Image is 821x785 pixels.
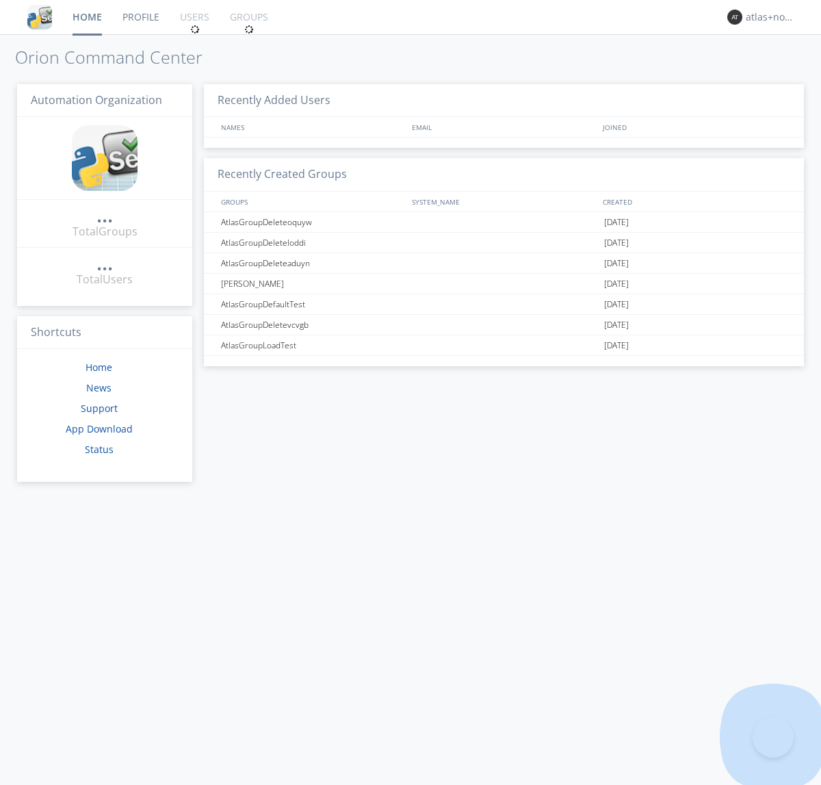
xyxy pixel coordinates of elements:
[204,158,804,192] h3: Recently Created Groups
[27,5,52,29] img: cddb5a64eb264b2086981ab96f4c1ba7
[96,256,113,272] a: ...
[190,25,200,34] img: spin.svg
[753,717,794,758] iframe: Toggle Customer Support
[73,224,138,240] div: Total Groups
[604,253,629,274] span: [DATE]
[727,10,742,25] img: 373638.png
[204,233,804,253] a: AtlasGroupDeleteloddi[DATE]
[604,274,629,294] span: [DATE]
[81,402,118,415] a: Support
[218,274,407,294] div: [PERSON_NAME]
[746,10,797,24] div: atlas+nodispatch
[204,335,804,356] a: AtlasGroupLoadTest[DATE]
[604,212,629,233] span: [DATE]
[66,422,133,435] a: App Download
[204,212,804,233] a: AtlasGroupDeleteoquyw[DATE]
[218,233,407,253] div: AtlasGroupDeleteloddi
[72,125,138,191] img: cddb5a64eb264b2086981ab96f4c1ba7
[17,316,192,350] h3: Shortcuts
[218,315,407,335] div: AtlasGroupDeletevcvgb
[204,294,804,315] a: AtlasGroupDefaultTest[DATE]
[604,315,629,335] span: [DATE]
[86,361,112,374] a: Home
[96,208,113,222] div: ...
[85,443,114,456] a: Status
[77,272,133,287] div: Total Users
[599,192,791,211] div: CREATED
[218,294,407,314] div: AtlasGroupDefaultTest
[96,208,113,224] a: ...
[218,253,407,273] div: AtlasGroupDeleteaduyn
[604,233,629,253] span: [DATE]
[218,212,407,232] div: AtlasGroupDeleteoquyw
[204,253,804,274] a: AtlasGroupDeleteaduyn[DATE]
[204,315,804,335] a: AtlasGroupDeletevcvgb[DATE]
[599,117,791,137] div: JOINED
[204,274,804,294] a: [PERSON_NAME][DATE]
[604,335,629,356] span: [DATE]
[218,117,405,137] div: NAMES
[31,92,162,107] span: Automation Organization
[218,192,405,211] div: GROUPS
[86,381,112,394] a: News
[408,117,599,137] div: EMAIL
[244,25,254,34] img: spin.svg
[204,84,804,118] h3: Recently Added Users
[96,256,113,270] div: ...
[604,294,629,315] span: [DATE]
[218,335,407,355] div: AtlasGroupLoadTest
[408,192,599,211] div: SYSTEM_NAME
